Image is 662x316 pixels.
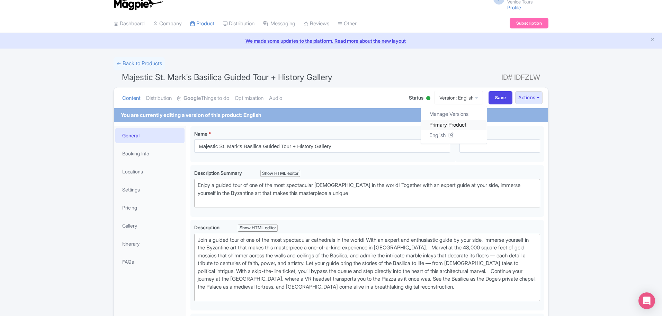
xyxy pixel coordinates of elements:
div: Open Intercom Messenger [638,292,655,309]
span: Description Summary [194,170,243,176]
input: Save [489,91,513,104]
a: Booking Info [115,146,185,161]
a: Content [122,87,141,109]
a: Optimization [235,87,263,109]
a: Pricing [115,200,185,215]
a: ← Back to Products [114,57,165,70]
a: English [421,130,487,141]
button: Actions [515,91,543,104]
div: Join a guided tour of one of the most spectacular cathedrals in the world! With an expert and ent... [198,236,537,299]
a: Other [338,14,357,33]
a: Version: English [435,91,483,104]
a: Manage Versions [421,109,487,120]
span: Description [194,224,221,230]
div: Enjoy a guided tour of one of the most spectacular [DEMOGRAPHIC_DATA] in the world! Together with... [198,181,537,205]
a: Primary Product [421,119,487,130]
strong: Google [184,94,201,102]
a: Distribution [146,87,172,109]
span: ID# IDFZLW [501,70,540,84]
a: Locations [115,164,185,179]
a: General [115,128,185,143]
button: Close announcement [650,36,655,44]
a: Subscription [510,18,548,28]
div: Active [425,93,432,104]
a: We made some updates to the platform. Read more about the new layout [4,37,658,44]
a: FAQs [115,254,185,270]
a: Company [153,14,182,33]
a: Dashboard [114,14,145,33]
span: Status [409,94,423,101]
a: Settings [115,182,185,197]
a: Distribution [223,14,254,33]
div: Show HTML editor [238,224,278,232]
a: Reviews [304,14,329,33]
a: Audio [269,87,282,109]
a: GoogleThings to do [177,87,229,109]
div: Show HTML editor [260,170,300,177]
span: Majestic St. Mark's Basilica Guided Tour + History Gallery [122,72,332,82]
div: You are currently editing a version of this product: English [121,111,261,119]
span: Name [194,131,207,137]
a: Product [190,14,214,33]
a: Gallery [115,218,185,233]
a: Messaging [263,14,295,33]
a: Itinerary [115,236,185,251]
a: Profile [507,5,521,10]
